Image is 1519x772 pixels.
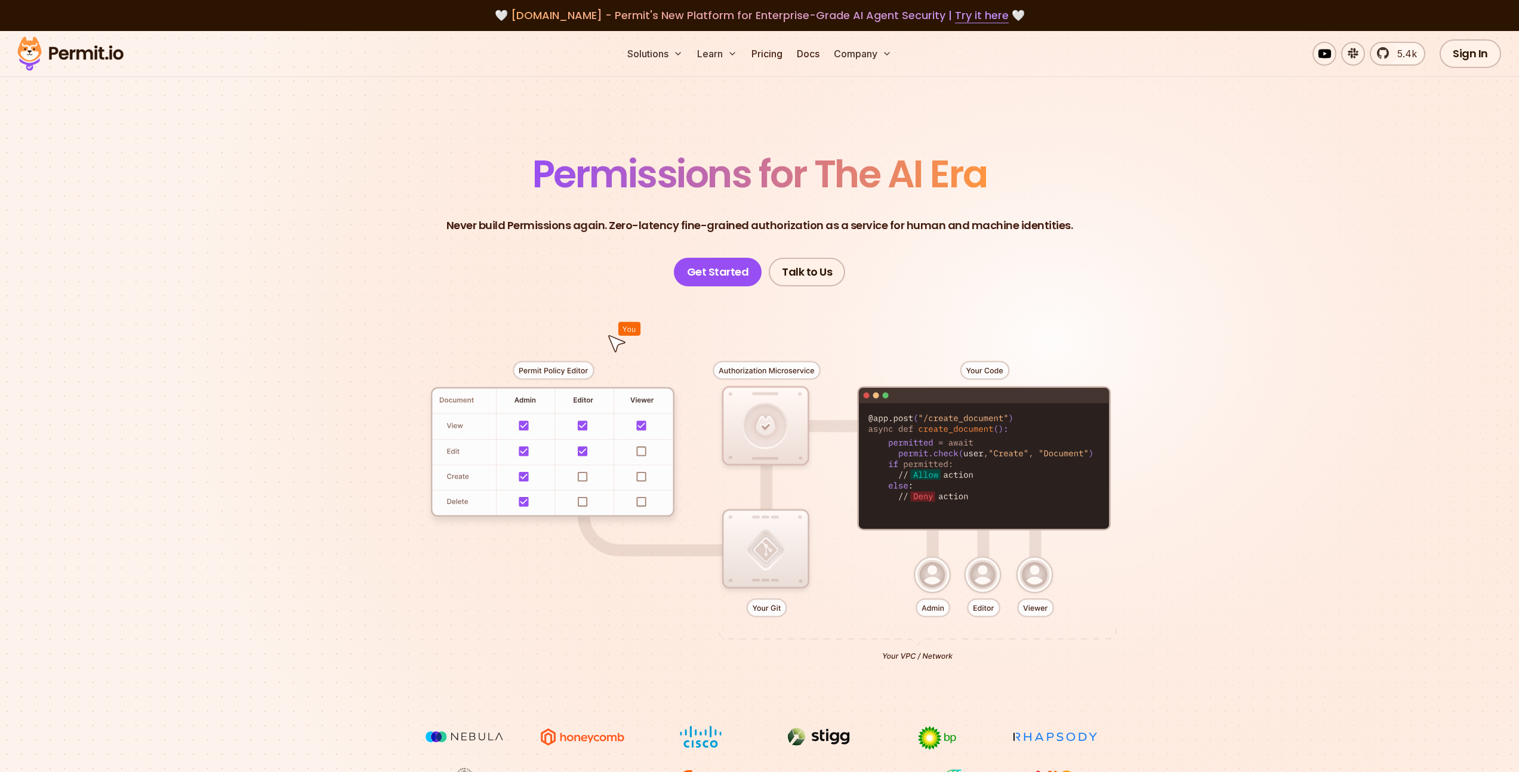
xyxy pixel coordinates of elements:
img: bp [892,725,982,751]
p: Never build Permissions again. Zero-latency fine-grained authorization as a service for human and... [446,217,1073,234]
a: Pricing [747,42,787,66]
span: 5.4k [1390,47,1417,61]
img: Honeycomb [538,725,627,748]
a: Get Started [674,258,762,286]
span: Permissions for The AI Era [532,147,987,200]
a: Talk to Us [769,258,845,286]
img: Stigg [774,725,864,748]
img: Rhapsody Health [1010,725,1100,748]
a: Sign In [1440,39,1501,68]
img: Permit logo [12,33,129,74]
button: Company [829,42,896,66]
div: 🤍 🤍 [29,7,1490,24]
img: Cisco [656,725,745,748]
button: Learn [692,42,742,66]
span: [DOMAIN_NAME] - Permit's New Platform for Enterprise-Grade AI Agent Security | [511,8,1009,23]
img: Nebula [420,725,509,748]
a: Docs [792,42,824,66]
a: 5.4k [1370,42,1425,66]
button: Solutions [623,42,688,66]
a: Try it here [955,8,1009,23]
